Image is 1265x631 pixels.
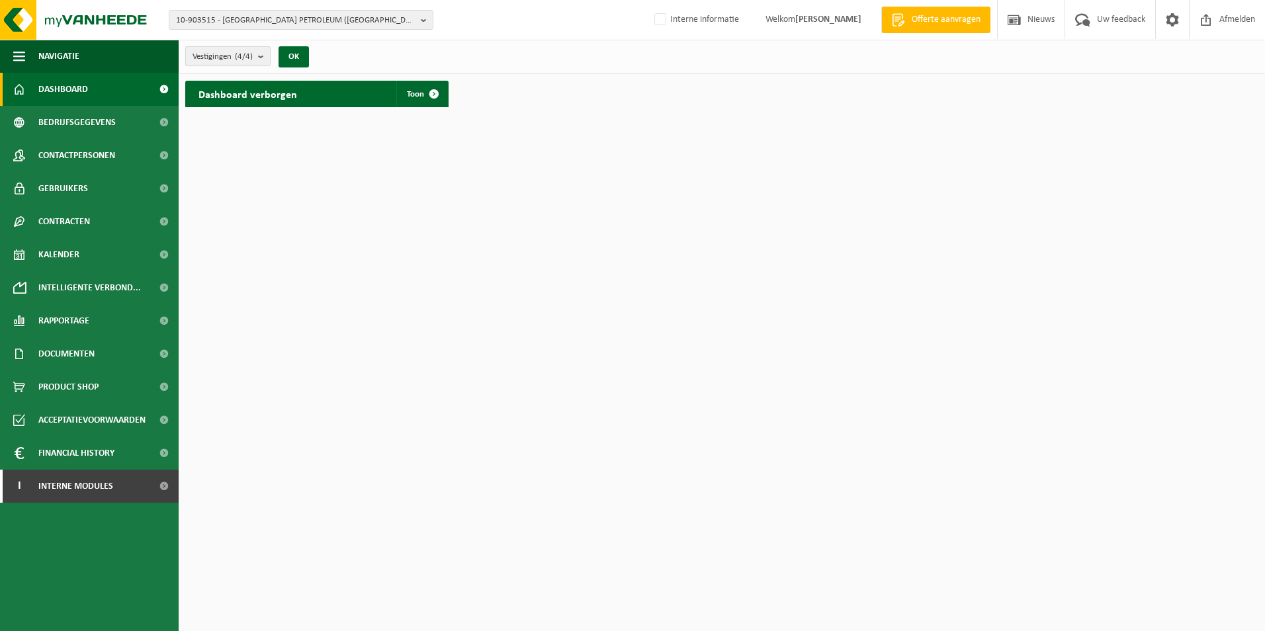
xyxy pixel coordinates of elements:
span: Gebruikers [38,172,88,205]
span: Vestigingen [193,47,253,67]
span: 10-903515 - [GEOGRAPHIC_DATA] PETROLEUM ([GEOGRAPHIC_DATA]) [GEOGRAPHIC_DATA] - [GEOGRAPHIC_DATA] [176,11,415,30]
span: Contracten [38,205,90,238]
span: Intelligente verbond... [38,271,141,304]
span: Financial History [38,437,114,470]
span: Navigatie [38,40,79,73]
span: Kalender [38,238,79,271]
span: Dashboard [38,73,88,106]
a: Offerte aanvragen [881,7,990,33]
span: Acceptatievoorwaarden [38,403,146,437]
button: OK [279,46,309,67]
span: I [13,470,25,503]
h2: Dashboard verborgen [185,81,310,106]
a: Toon [396,81,447,107]
span: Toon [407,90,424,99]
strong: [PERSON_NAME] [795,15,861,24]
span: Interne modules [38,470,113,503]
span: Product Shop [38,370,99,403]
span: Rapportage [38,304,89,337]
button: 10-903515 - [GEOGRAPHIC_DATA] PETROLEUM ([GEOGRAPHIC_DATA]) [GEOGRAPHIC_DATA] - [GEOGRAPHIC_DATA] [169,10,433,30]
span: Documenten [38,337,95,370]
count: (4/4) [235,52,253,61]
label: Interne informatie [652,10,739,30]
span: Contactpersonen [38,139,115,172]
button: Vestigingen(4/4) [185,46,271,66]
span: Bedrijfsgegevens [38,106,116,139]
span: Offerte aanvragen [908,13,984,26]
